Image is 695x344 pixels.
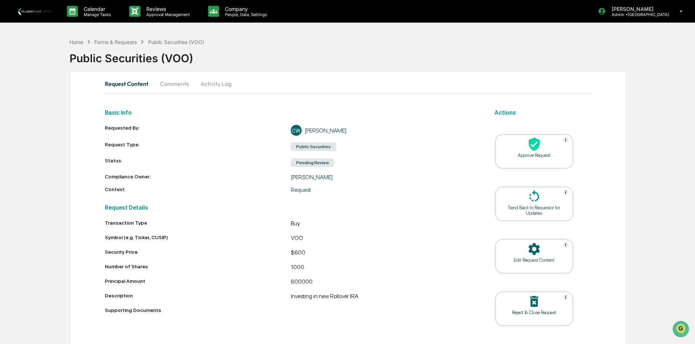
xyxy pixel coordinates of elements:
div: Security Price [105,249,291,255]
div: 🔎 [7,106,13,112]
div: Status: [105,158,291,168]
span: Attestations [60,92,90,99]
img: 1746055101610-c473b297-6a78-478c-a979-82029cc54cd1 [7,56,20,69]
div: Compliance Owner: [105,174,291,181]
div: Edit Request Content [501,257,567,263]
p: [PERSON_NAME] [606,6,669,12]
p: Reviews [140,6,194,12]
div: Buy [291,220,477,229]
div: We're available if you need us! [25,63,92,69]
h2: Basic Info [105,109,477,116]
span: Preclearance [15,92,47,99]
div: Context: [105,186,291,193]
div: Start new chat [25,56,119,63]
a: Powered byPylon [51,123,88,129]
div: Transaction Type [105,220,291,226]
h2: Actions [495,109,591,116]
a: 🔎Data Lookup [4,103,49,116]
p: Calendar [78,6,115,12]
div: Request [291,186,477,193]
button: Activity Log [195,75,237,92]
div: Principal Amount [105,278,291,284]
img: logo [17,7,52,15]
button: Start new chat [124,58,132,67]
div: Supporting Documents [105,307,477,313]
iframe: Open customer support [672,320,691,340]
img: Help [563,189,569,195]
div: Public Securities (VOO) [69,46,695,65]
div: Requested By: [105,125,291,136]
div: Send Back to Requestor for Updates [501,205,567,216]
button: Comments [154,75,195,92]
p: Manage Tasks [78,12,115,17]
div: 🖐️ [7,92,13,98]
img: Help [563,294,569,300]
div: Description [105,293,291,298]
div: Public Securities [291,142,336,151]
div: 1000 [291,264,477,272]
div: Request Type: [105,142,291,152]
div: secondary tabs example [105,75,591,92]
div: [PERSON_NAME] [305,127,347,134]
div: Number of Shares [105,264,291,269]
button: Request Content [105,75,154,92]
p: Admin • [GEOGRAPHIC_DATA] [606,12,669,17]
div: Pending Review [291,158,334,167]
p: Approval Management [140,12,194,17]
div: Home [69,39,83,45]
img: Help [563,137,569,143]
span: Data Lookup [15,106,46,113]
div: 600000 [291,278,477,287]
p: People, Data, Settings [219,12,271,17]
img: Help [563,242,569,248]
div: $600 [291,249,477,258]
div: Approve Request [501,153,567,158]
span: Pylon [72,123,88,129]
a: 🖐️Preclearance [4,89,50,102]
div: Public Securities (VOO) [148,39,204,45]
div: CW [291,125,302,136]
p: How can we help? [7,15,132,27]
div: [PERSON_NAME] [291,174,477,181]
h2: Request Details [105,204,477,211]
div: 🗄️ [53,92,59,98]
div: Reject & Close Request [501,310,567,315]
div: VOO [291,234,477,243]
div: Forms & Requests [94,39,137,45]
div: Symbol (e.g. Ticker, CUSIP) [105,234,291,240]
p: Company [219,6,271,12]
a: 🗄️Attestations [50,89,93,102]
div: Investing in new Rollover IRA [291,293,477,301]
